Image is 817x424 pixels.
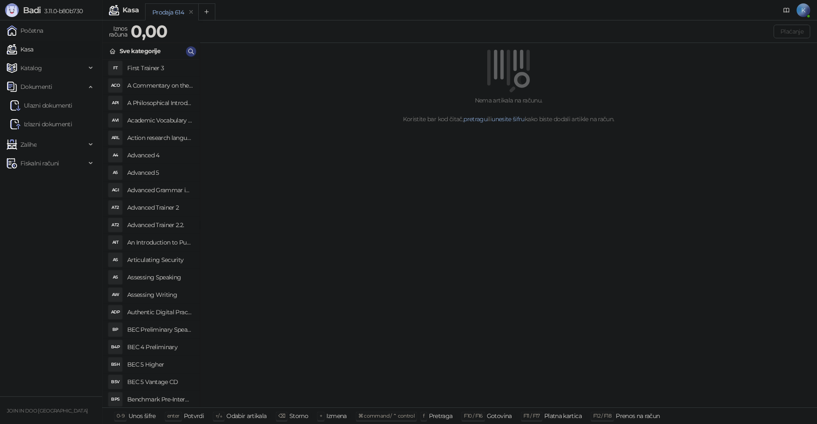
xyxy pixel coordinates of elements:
div: Izmena [326,410,346,421]
h4: Advanced 4 [127,148,193,162]
span: + [320,413,322,419]
button: Plaćanje [774,25,810,38]
div: BP [109,323,122,336]
a: pretragu [463,115,487,123]
h4: BEC 5 Vantage CD [127,375,193,389]
h4: Assessing Writing [127,288,193,302]
div: FT [109,61,122,75]
strong: 0,00 [131,21,167,42]
span: K [797,3,810,17]
div: AGI [109,183,122,197]
span: Katalog [20,60,42,77]
div: Sve kategorije [120,46,160,56]
div: Potvrdi [184,410,204,421]
span: F10 / F16 [464,413,482,419]
small: JOIN IN DOO [GEOGRAPHIC_DATA] [7,408,88,414]
div: AT2 [109,201,122,214]
h4: BEC 5 Higher [127,358,193,371]
div: Platna kartica [544,410,582,421]
button: Add tab [198,3,215,20]
h4: Benchmark Pre-Intermediate SB [127,393,193,406]
span: F11 / F17 [523,413,540,419]
div: Pretraga [429,410,453,421]
span: 3.11.0-b80b730 [41,7,83,15]
h4: Advanced Trainer 2 [127,201,193,214]
span: 0-9 [117,413,124,419]
span: F12 / F18 [593,413,611,419]
h4: First Trainer 3 [127,61,193,75]
div: AS [109,253,122,267]
span: ↑/↓ [215,413,222,419]
h4: Articulating Security [127,253,193,267]
div: AS [109,270,122,284]
span: f [423,413,424,419]
div: Kasa [123,7,139,14]
a: unesite šifru [491,115,525,123]
div: A5 [109,166,122,179]
h4: Advanced Trainer 2.2. [127,218,193,232]
div: AT2 [109,218,122,232]
h4: Authentic Digital Practice Tests, Static online 1ed [127,305,193,319]
a: Izlazni dokumenti [10,116,72,133]
div: Prenos na račun [616,410,660,421]
span: ⌘ command / ⌃ control [358,413,415,419]
h4: Action research language teaching [127,131,193,145]
a: Ulazni dokumentiUlazni dokumenti [10,97,72,114]
div: ACO [109,79,122,92]
a: Početna [7,22,43,39]
span: enter [167,413,180,419]
div: BPS [109,393,122,406]
h4: Advanced Grammar in Use [127,183,193,197]
a: Kasa [7,41,33,58]
h4: Academic Vocabulary in Use [127,114,193,127]
div: Gotovina [487,410,512,421]
span: ⌫ [278,413,285,419]
span: Badi [23,5,41,15]
div: Storno [289,410,308,421]
h4: BEC 4 Preliminary [127,340,193,354]
div: B5H [109,358,122,371]
a: Dokumentacija [780,3,793,17]
img: Ulazni dokumenti [10,100,20,111]
h4: A Commentary on the International Convent on Civil and Political Rights [127,79,193,92]
div: Unos šifre [129,410,156,421]
div: API [109,96,122,110]
div: Odabir artikala [226,410,266,421]
span: Fiskalni računi [20,155,59,172]
div: grid [103,60,200,407]
div: Iznos računa [107,23,129,40]
h4: Advanced 5 [127,166,193,179]
div: B5V [109,375,122,389]
button: remove [186,9,197,16]
div: AW [109,288,122,302]
div: ADP [109,305,122,319]
h4: An Introduction to Public International Law [127,236,193,249]
span: Zalihe [20,136,37,153]
span: Dokumenti [20,78,52,95]
div: ARL [109,131,122,145]
div: Nema artikala na računu. Koristite bar kod čitač, ili kako biste dodali artikle na račun. [210,96,807,124]
div: Prodaja 614 [152,8,184,17]
div: B4P [109,340,122,354]
h4: Assessing Speaking [127,270,193,284]
h4: A Philosophical Introduction to Human Rights [127,96,193,110]
div: AVI [109,114,122,127]
img: Logo [5,3,19,17]
div: A4 [109,148,122,162]
h4: BEC Preliminary Speaking Test [127,323,193,336]
div: AIT [109,236,122,249]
